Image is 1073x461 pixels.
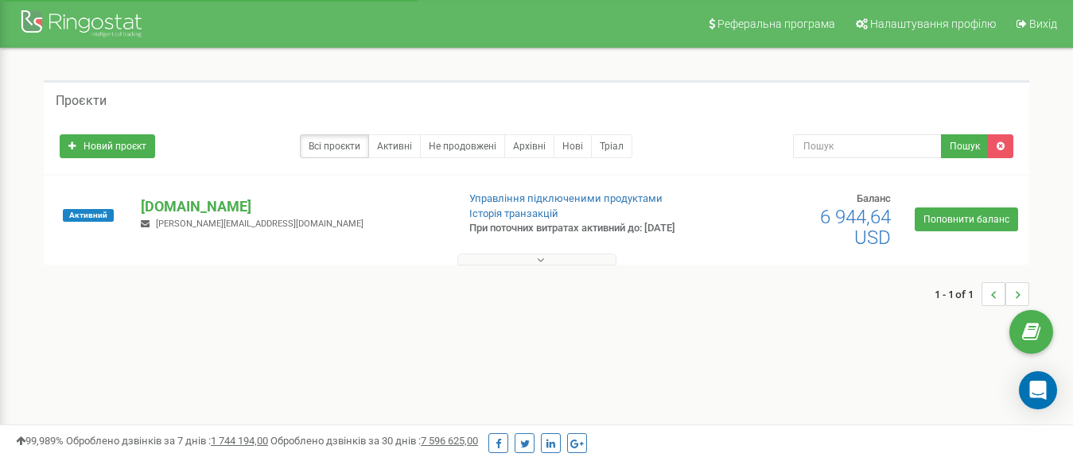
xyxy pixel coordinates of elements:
u: 7 596 625,00 [421,435,478,447]
p: [DOMAIN_NAME] [141,196,443,217]
span: Баланс [857,192,891,204]
span: Активний [63,209,114,222]
a: Не продовжені [420,134,505,158]
a: Новий проєкт [60,134,155,158]
a: Всі проєкти [300,134,369,158]
a: Історія транзакцій [469,207,558,219]
span: [PERSON_NAME][EMAIL_ADDRESS][DOMAIN_NAME] [156,219,363,229]
a: Поповнити баланс [915,207,1018,231]
span: Оброблено дзвінків за 30 днів : [270,435,478,447]
span: 99,989% [16,435,64,447]
a: Управління підключеними продуктами [469,192,663,204]
a: Нові [554,134,592,158]
a: Архівні [504,134,554,158]
nav: ... [935,266,1029,322]
p: При поточних витратах активний до: [DATE] [469,221,690,236]
div: Open Intercom Messenger [1019,371,1057,409]
input: Пошук [793,134,942,158]
span: Налаштування профілю [870,17,996,30]
h5: Проєкти [56,94,107,108]
a: Тріал [591,134,632,158]
span: 6 944,64 USD [820,206,891,249]
u: 1 744 194,00 [211,435,268,447]
span: Оброблено дзвінків за 7 днів : [66,435,268,447]
button: Пошук [941,134,989,158]
span: Вихід [1029,17,1057,30]
span: Реферальна програма [717,17,835,30]
a: Активні [368,134,421,158]
span: 1 - 1 of 1 [935,282,982,306]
